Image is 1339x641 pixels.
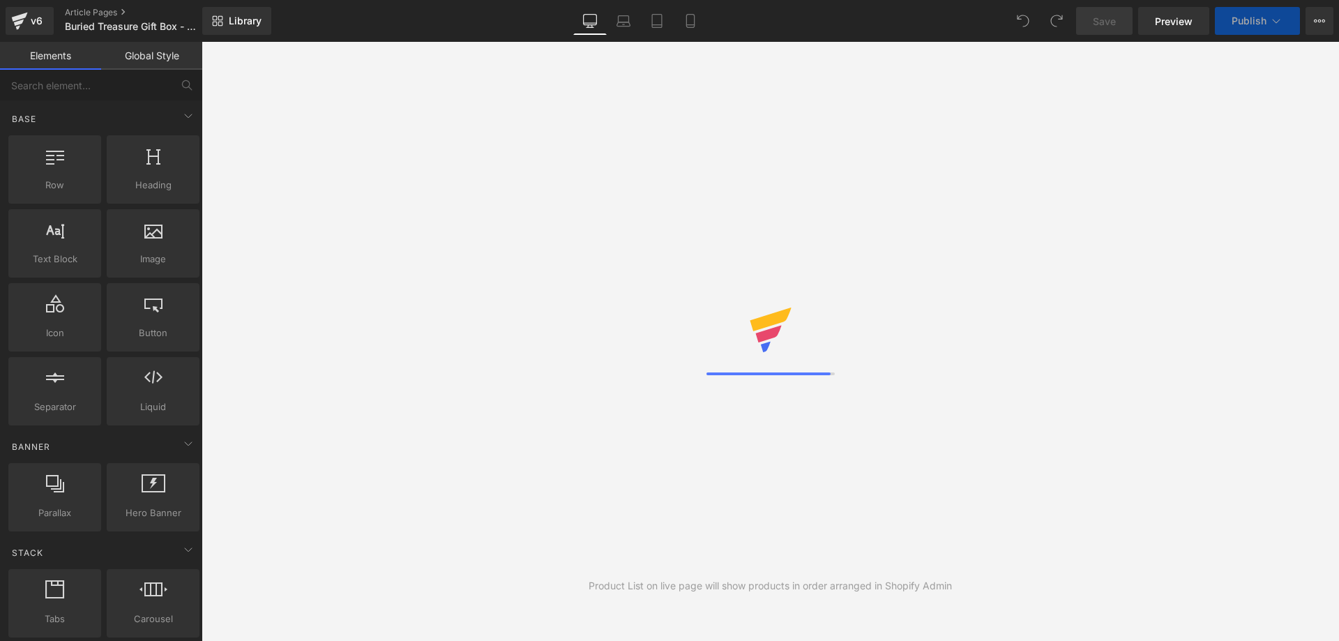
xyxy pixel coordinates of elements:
a: New Library [202,7,271,35]
span: Text Block [13,252,97,266]
div: v6 [28,12,45,30]
a: Preview [1138,7,1209,35]
span: Library [229,15,262,27]
span: Save [1093,14,1116,29]
a: Article Pages [65,7,225,18]
a: Global Style [101,42,202,70]
button: Redo [1043,7,1071,35]
span: Heading [111,178,195,193]
span: Parallax [13,506,97,520]
span: Stack [10,546,45,559]
span: Tabs [13,612,97,626]
span: Carousel [111,612,195,626]
a: Mobile [674,7,707,35]
span: Banner [10,440,52,453]
a: Laptop [607,7,640,35]
button: Undo [1009,7,1037,35]
button: Publish [1215,7,1300,35]
span: Base [10,112,38,126]
div: Product List on live page will show products in order arranged in Shopify Admin [589,578,952,594]
span: Preview [1155,14,1193,29]
a: Desktop [573,7,607,35]
a: Tablet [640,7,674,35]
span: Liquid [111,400,195,414]
span: Buried Treasure Gift Box - Create and Make [65,21,199,32]
button: More [1306,7,1333,35]
span: Separator [13,400,97,414]
span: Row [13,178,97,193]
span: Publish [1232,15,1266,27]
span: Image [111,252,195,266]
span: Button [111,326,195,340]
span: Icon [13,326,97,340]
span: Hero Banner [111,506,195,520]
a: v6 [6,7,54,35]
